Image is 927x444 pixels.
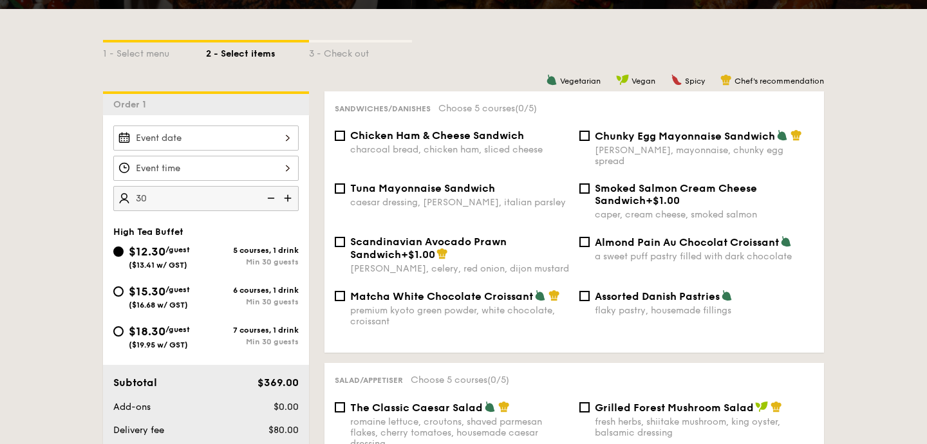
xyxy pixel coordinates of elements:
[113,326,124,337] input: $18.30/guest($19.95 w/ GST)7 courses, 1 drinkMin 30 guests
[350,129,524,142] span: Chicken Ham & Cheese Sandwich
[113,99,151,110] span: Order 1
[595,290,720,302] span: Assorted Danish Pastries
[165,245,190,254] span: /guest
[534,290,546,301] img: icon-vegetarian.fe4039eb.svg
[274,402,299,412] span: $0.00
[791,129,802,141] img: icon-chef-hat.a58ddaea.svg
[771,401,782,412] img: icon-chef-hat.a58ddaea.svg
[579,131,590,141] input: Chunky Egg Mayonnaise Sandwich[PERSON_NAME], mayonnaise, chunky egg spread
[279,186,299,210] img: icon-add.58712e84.svg
[335,104,431,113] span: Sandwiches/Danishes
[113,246,124,257] input: $12.30/guest($13.41 w/ GST)5 courses, 1 drinkMin 30 guests
[776,129,788,141] img: icon-vegetarian.fe4039eb.svg
[515,103,537,114] span: (0/5)
[595,402,754,414] span: Grilled Forest Mushroom Salad
[113,402,151,412] span: Add-ons
[484,401,496,412] img: icon-vegetarian.fe4039eb.svg
[129,340,188,349] span: ($19.95 w/ GST)
[595,251,814,262] div: a sweet puff pastry filled with dark chocolate
[438,103,537,114] span: Choose 5 courses
[595,209,814,220] div: caper, cream cheese, smoked salmon
[560,77,601,86] span: Vegetarian
[129,284,165,299] span: $15.30
[579,291,590,301] input: Assorted Danish Pastriesflaky pastry, housemade fillings
[206,337,299,346] div: Min 30 guests
[548,290,560,301] img: icon-chef-hat.a58ddaea.svg
[671,74,682,86] img: icon-spicy.37a8142b.svg
[616,74,629,86] img: icon-vegan.f8ff3823.svg
[595,416,814,438] div: fresh herbs, shiitake mushroom, king oyster, balsamic dressing
[103,42,206,60] div: 1 - Select menu
[129,245,165,259] span: $12.30
[546,74,557,86] img: icon-vegetarian.fe4039eb.svg
[335,183,345,194] input: Tuna Mayonnaise Sandwichcaesar dressing, [PERSON_NAME], italian parsley
[401,248,435,261] span: +$1.00
[595,182,757,207] span: Smoked Salmon Cream Cheese Sandwich
[498,401,510,412] img: icon-chef-hat.a58ddaea.svg
[721,290,733,301] img: icon-vegetarian.fe4039eb.svg
[350,182,495,194] span: Tuna Mayonnaise Sandwich
[129,261,187,270] span: ($13.41 w/ GST)
[113,425,164,436] span: Delivery fee
[206,42,309,60] div: 2 - Select items
[206,257,299,266] div: Min 30 guests
[206,286,299,295] div: 6 courses, 1 drink
[260,186,279,210] img: icon-reduce.1d2dbef1.svg
[350,197,569,208] div: caesar dressing, [PERSON_NAME], italian parsley
[579,237,590,247] input: Almond Pain Au Chocolat Croissanta sweet puff pastry filled with dark chocolate
[335,376,403,385] span: Salad/Appetiser
[632,77,655,86] span: Vegan
[113,286,124,297] input: $15.30/guest($16.68 w/ GST)6 courses, 1 drinkMin 30 guests
[595,305,814,316] div: flaky pastry, housemade fillings
[735,77,824,86] span: Chef's recommendation
[206,326,299,335] div: 7 courses, 1 drink
[579,183,590,194] input: Smoked Salmon Cream Cheese Sandwich+$1.00caper, cream cheese, smoked salmon
[350,144,569,155] div: charcoal bread, chicken ham, sliced cheese
[113,376,157,389] span: Subtotal
[309,42,412,60] div: 3 - Check out
[350,236,507,261] span: Scandinavian Avocado Prawn Sandwich
[113,227,183,237] span: High Tea Buffet
[595,145,814,167] div: [PERSON_NAME], mayonnaise, chunky egg spread
[436,248,448,259] img: icon-chef-hat.a58ddaea.svg
[595,130,775,142] span: Chunky Egg Mayonnaise Sandwich
[595,236,779,248] span: Almond Pain Au Chocolat Croissant
[129,301,188,310] span: ($16.68 w/ GST)
[350,263,569,274] div: [PERSON_NAME], celery, red onion, dijon mustard
[113,125,299,151] input: Event date
[129,324,165,338] span: $18.30
[720,74,732,86] img: icon-chef-hat.a58ddaea.svg
[335,291,345,301] input: Matcha White Chocolate Croissantpremium kyoto green powder, white chocolate, croissant
[350,305,569,327] div: premium kyoto green powder, white chocolate, croissant
[755,401,768,412] img: icon-vegan.f8ff3823.svg
[165,285,190,294] span: /guest
[579,402,590,412] input: Grilled Forest Mushroom Saladfresh herbs, shiitake mushroom, king oyster, balsamic dressing
[206,246,299,255] div: 5 courses, 1 drink
[646,194,680,207] span: +$1.00
[257,376,299,389] span: $369.00
[335,402,345,412] input: The Classic Caesar Saladromaine lettuce, croutons, shaved parmesan flakes, cherry tomatoes, house...
[350,290,533,302] span: Matcha White Chocolate Croissant
[335,237,345,247] input: Scandinavian Avocado Prawn Sandwich+$1.00[PERSON_NAME], celery, red onion, dijon mustard
[113,186,299,211] input: Number of guests
[780,236,792,247] img: icon-vegetarian.fe4039eb.svg
[350,402,483,414] span: The Classic Caesar Salad
[685,77,705,86] span: Spicy
[335,131,345,141] input: Chicken Ham & Cheese Sandwichcharcoal bread, chicken ham, sliced cheese
[206,297,299,306] div: Min 30 guests
[411,375,509,385] span: Choose 5 courses
[113,156,299,181] input: Event time
[487,375,509,385] span: (0/5)
[165,325,190,334] span: /guest
[268,425,299,436] span: $80.00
